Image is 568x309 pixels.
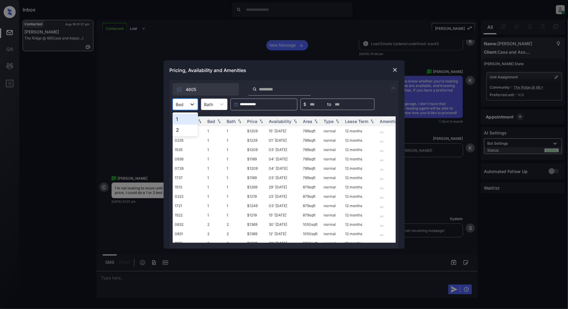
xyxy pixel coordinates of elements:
td: $1209 [245,145,267,154]
td: 2 [224,238,245,248]
img: close [392,67,398,73]
td: $1249 [245,201,267,210]
td: 789 sqft [301,136,322,145]
td: 1 [205,136,224,145]
td: 12 months [343,238,378,248]
td: normal [322,136,343,145]
td: 0831 [173,229,205,238]
td: 879 sqft [301,201,322,210]
td: 01' [DATE] [267,136,301,145]
td: 1050 sqft [301,238,322,248]
td: normal [322,220,343,229]
td: 29' [DATE] [267,182,301,192]
td: 12 months [343,201,378,210]
td: 1 [224,201,245,210]
td: 1721 [173,201,205,210]
td: 1 [224,145,245,154]
td: 1050 sqft [301,220,322,229]
img: icon-zuma [253,87,257,92]
td: 1535 [173,145,205,154]
td: normal [322,154,343,164]
td: 12 months [343,210,378,220]
td: normal [322,238,343,248]
td: normal [322,126,343,136]
td: 15' [DATE] [267,126,301,136]
img: sorting [313,119,319,124]
td: 1 [205,154,224,164]
td: 23' [DATE] [267,192,301,201]
td: $1269 [245,182,267,192]
td: $1389 [245,229,267,238]
td: normal [322,173,343,182]
td: 789 sqft [301,154,322,164]
td: 1 [224,126,245,136]
td: 12 months [343,229,378,238]
td: 12 months [343,164,378,173]
td: 15' [DATE] [267,210,301,220]
img: sorting [216,119,222,124]
td: 879 sqft [301,182,322,192]
div: Area [303,119,312,124]
td: 04' [DATE] [267,164,301,173]
div: Availability [269,119,292,124]
td: normal [322,145,343,154]
td: 2 [224,220,245,229]
td: $1189 [245,154,267,164]
div: 2 [173,125,198,135]
img: icon-zuma [390,84,397,92]
td: 0222 [173,192,205,201]
td: 1 [224,136,245,145]
td: 30' [DATE] [267,220,301,229]
td: 789 sqft [301,145,322,154]
div: Amenities [380,119,400,124]
td: 1050 sqft [301,229,322,238]
td: normal [322,164,343,173]
td: 1 [205,192,224,201]
img: sorting [369,119,375,124]
td: 1 [224,154,245,164]
td: $1219 [245,192,267,201]
td: 1513 [173,182,205,192]
span: to [328,101,331,108]
td: 04' [DATE] [267,154,301,164]
td: 1737 [173,173,205,182]
td: 03' [DATE] [267,145,301,154]
td: 1 [205,210,224,220]
td: $1219 [245,210,267,220]
td: 03' [DATE] [267,201,301,210]
td: 879 sqft [301,192,322,201]
td: $1189 [245,173,267,182]
td: 30' [DATE] [267,238,301,248]
td: 1 [224,173,245,182]
td: 12 months [343,126,378,136]
td: normal [322,182,343,192]
td: $1369 [245,220,267,229]
td: 789 sqft [301,164,322,173]
td: 2 [205,220,224,229]
td: 2 [224,229,245,238]
span: 4605 [186,86,196,93]
td: 12 months [343,192,378,201]
td: 879 sqft [301,210,322,220]
td: 1522 [173,210,205,220]
td: normal [322,229,343,238]
td: normal [322,210,343,220]
td: normal [322,192,343,201]
td: 1 [205,164,224,173]
td: 1 [224,192,245,201]
td: 789 sqft [301,126,322,136]
td: 12 months [343,220,378,229]
img: sorting [237,119,243,124]
div: Type [324,119,334,124]
td: 0728 [173,164,205,173]
td: 1 [205,145,224,154]
td: $1209 [245,164,267,173]
div: Lease Term [345,119,369,124]
td: 03' [DATE] [267,173,301,182]
img: sorting [334,119,340,124]
td: 12 months [343,173,378,182]
td: 1 [224,164,245,173]
td: 2 [205,238,224,248]
td: 1 [205,201,224,210]
td: 0936 [173,154,205,164]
